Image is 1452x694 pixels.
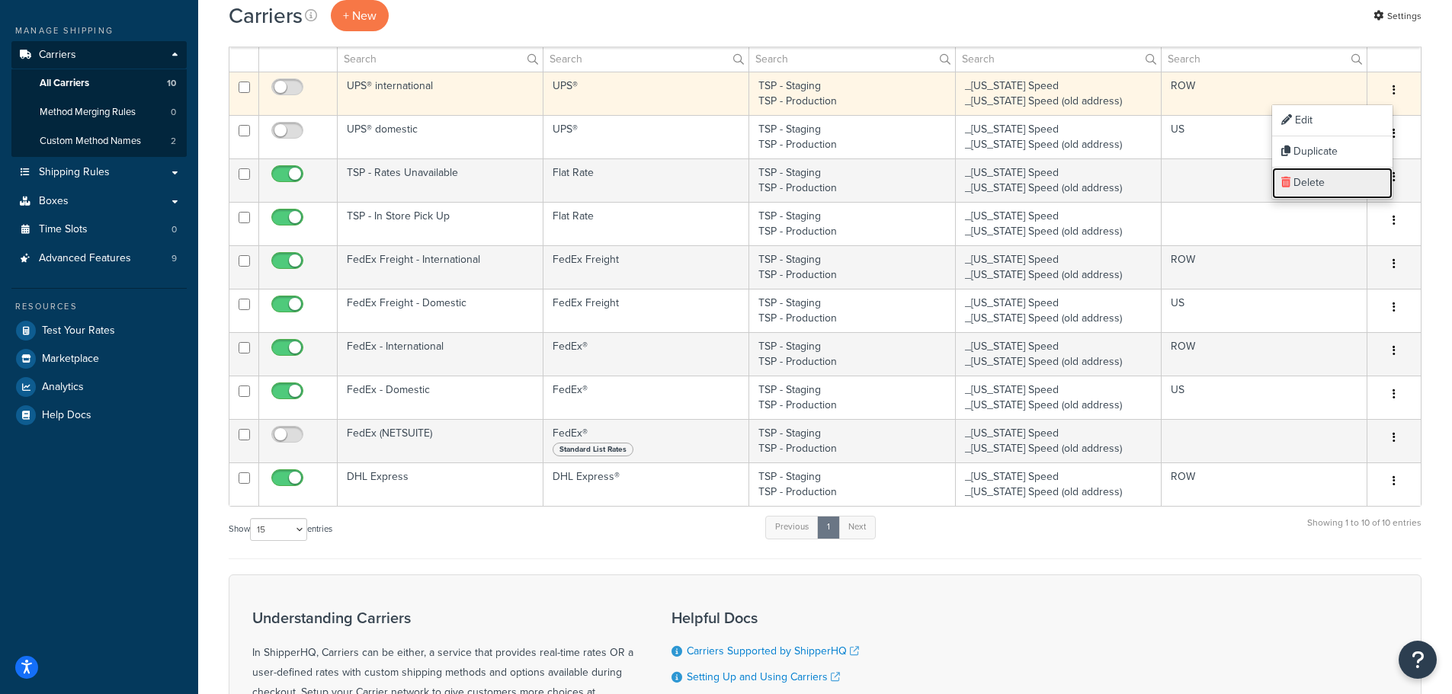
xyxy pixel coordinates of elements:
td: US [1162,376,1367,419]
button: Open Resource Center [1399,641,1437,679]
span: Shipping Rules [39,166,110,179]
td: _[US_STATE] Speed _[US_STATE] Speed (old address) [956,332,1162,376]
td: FedEx® [543,376,749,419]
input: Search [749,46,954,72]
h3: Helpful Docs [672,609,870,626]
td: TSP - Staging TSP - Production [749,245,955,289]
input: Search [543,46,748,72]
td: TSP - Rates Unavailable [338,158,543,202]
a: Boxes [11,187,187,216]
td: _[US_STATE] Speed _[US_STATE] Speed (old address) [956,462,1162,506]
td: _[US_STATE] Speed _[US_STATE] Speed (old address) [956,245,1162,289]
span: Marketplace [42,353,99,366]
input: Search [956,46,1161,72]
td: ROW [1162,332,1367,376]
td: UPS® [543,115,749,158]
span: Carriers [39,49,76,62]
span: 0 [171,223,177,236]
td: _[US_STATE] Speed _[US_STATE] Speed (old address) [956,115,1162,158]
td: FedEx (NETSUITE) [338,419,543,462]
li: Carriers [11,41,187,157]
td: TSP - Staging TSP - Production [749,115,955,158]
td: TSP - Staging TSP - Production [749,158,955,202]
input: Search [338,46,543,72]
td: TSP - In Store Pick Up [338,202,543,245]
td: DHL Express [338,462,543,506]
td: ROW [1162,245,1367,289]
a: Analytics [11,373,187,401]
td: _[US_STATE] Speed _[US_STATE] Speed (old address) [956,158,1162,202]
span: 0 [171,106,176,119]
a: Test Your Rates [11,317,187,344]
span: Analytics [42,381,84,394]
td: _[US_STATE] Speed _[US_STATE] Speed (old address) [956,376,1162,419]
span: 9 [171,252,177,265]
li: Advanced Features [11,245,187,273]
td: ROW [1162,462,1367,506]
li: Method Merging Rules [11,98,187,126]
div: Manage Shipping [11,24,187,37]
div: Resources [11,300,187,313]
td: TSP - Staging TSP - Production [749,332,955,376]
a: Setting Up and Using Carriers [687,669,840,685]
span: Help Docs [42,409,91,422]
a: Advanced Features 9 [11,245,187,273]
a: Method Merging Rules 0 [11,98,187,126]
td: FedEx Freight - Domestic [338,289,543,332]
td: TSP - Staging TSP - Production [749,72,955,115]
a: Next [838,516,876,539]
span: 2 [171,135,176,148]
h1: Carriers [229,1,303,30]
a: Previous [765,516,819,539]
span: All Carriers [40,77,89,90]
td: _[US_STATE] Speed _[US_STATE] Speed (old address) [956,72,1162,115]
span: Method Merging Rules [40,106,136,119]
a: Carriers Supported by ShipperHQ [687,643,859,659]
a: Marketplace [11,345,187,373]
td: FedEx Freight [543,289,749,332]
li: Help Docs [11,401,187,429]
td: DHL Express® [543,462,749,506]
select: Showentries [250,518,307,541]
td: TSP - Staging TSP - Production [749,202,955,245]
td: _[US_STATE] Speed _[US_STATE] Speed (old address) [956,202,1162,245]
span: Time Slots [39,223,88,236]
td: TSP - Staging TSP - Production [749,376,955,419]
td: _[US_STATE] Speed _[US_STATE] Speed (old address) [956,289,1162,332]
td: ROW [1162,72,1367,115]
td: FedEx® [543,419,749,462]
a: Custom Method Names 2 [11,127,187,155]
a: 1 [817,516,840,539]
a: Shipping Rules [11,158,187,187]
h3: Understanding Carriers [252,609,633,626]
a: All Carriers 10 [11,69,187,98]
td: Flat Rate [543,158,749,202]
span: Standard List Rates [553,443,633,456]
li: All Carriers [11,69,187,98]
td: FedEx® [543,332,749,376]
td: FedEx - Domestic [338,376,543,419]
td: Flat Rate [543,202,749,245]
span: Test Your Rates [42,325,115,337]
li: Custom Method Names [11,127,187,155]
li: Time Slots [11,216,187,244]
td: UPS® [543,72,749,115]
td: FedEx - International [338,332,543,376]
div: Showing 1 to 10 of 10 entries [1307,514,1422,547]
a: Duplicate [1272,136,1393,168]
label: Show entries [229,518,332,541]
td: UPS® domestic [338,115,543,158]
a: Settings [1373,5,1422,27]
span: Advanced Features [39,252,131,265]
a: Delete [1272,168,1393,199]
a: Time Slots 0 [11,216,187,244]
td: FedEx Freight [543,245,749,289]
a: Edit [1272,105,1393,136]
span: 10 [167,77,176,90]
span: Custom Method Names [40,135,141,148]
